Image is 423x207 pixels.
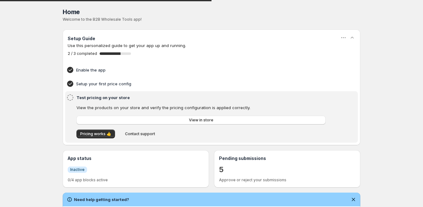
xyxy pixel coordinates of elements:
h3: App status [68,155,204,162]
h2: Need help getting started? [74,196,129,203]
span: Inactive [70,167,85,172]
p: Welcome to the B2B Wholesale Tools app! [63,17,360,22]
h3: Pending submissions [219,155,355,162]
h4: Setup your first price config [76,81,327,87]
button: Pricing works 👍 [76,130,115,138]
a: View in store [76,116,326,125]
span: 2 / 3 completed [68,51,97,56]
h4: Test pricing on your store [76,94,327,101]
a: 5 [219,165,224,175]
button: Dismiss notification [349,195,358,204]
button: Contact support [121,130,159,138]
span: Contact support [125,131,155,136]
span: Home [63,8,80,16]
p: View the products on your store and verify the pricing configuration is applied correctly. [76,104,326,111]
a: InfoInactive [68,166,87,173]
p: Approve or reject your submissions [219,178,355,183]
p: Use this personalized guide to get your app up and running. [68,42,355,49]
h3: Setup Guide [68,35,95,42]
p: 0/4 app blocks active [68,178,204,183]
span: View in store [189,118,213,123]
span: Pricing works 👍 [80,131,111,136]
h4: Enable the app [76,67,327,73]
